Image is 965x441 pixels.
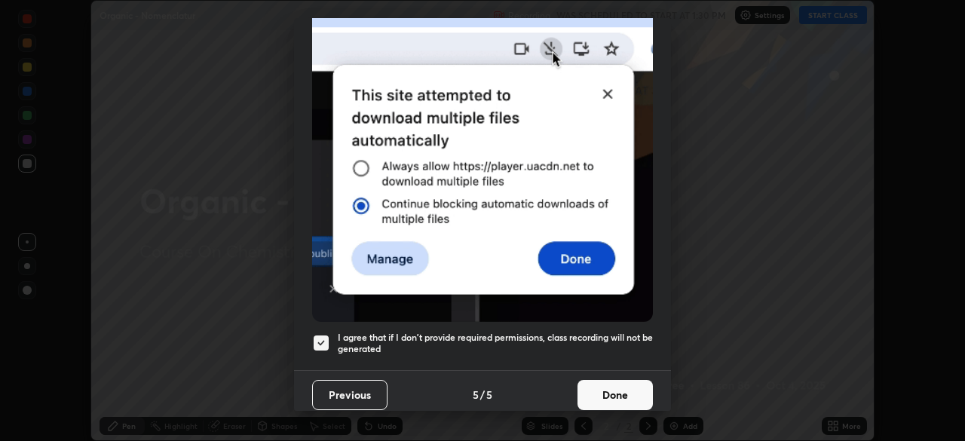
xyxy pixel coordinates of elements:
h4: 5 [486,387,492,403]
h4: 5 [473,387,479,403]
h5: I agree that if I don't provide required permissions, class recording will not be generated [338,332,653,355]
button: Previous [312,380,388,410]
h4: / [480,387,485,403]
button: Done [577,380,653,410]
